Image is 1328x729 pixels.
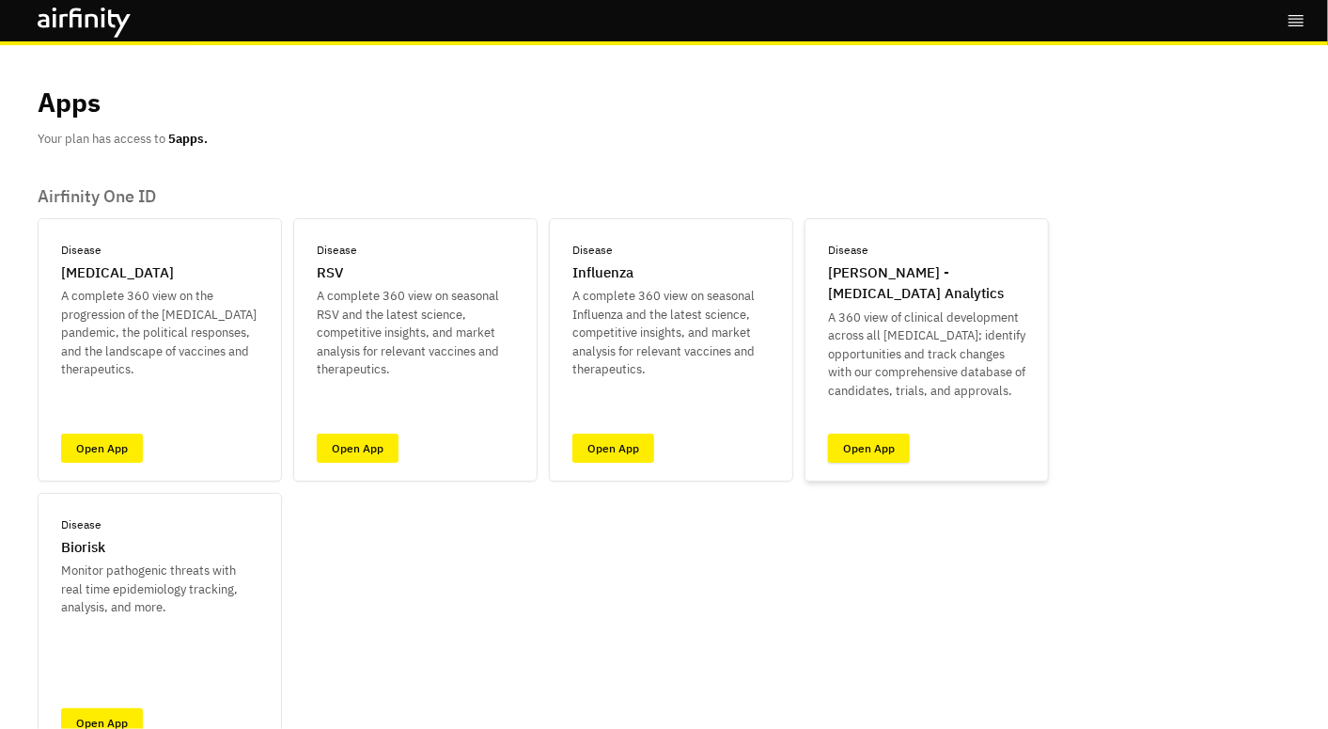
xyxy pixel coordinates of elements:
[572,262,633,284] p: Influenza
[61,262,174,284] p: [MEDICAL_DATA]
[317,242,357,259] p: Disease
[168,131,208,147] b: 5 apps.
[61,434,143,463] a: Open App
[828,242,868,259] p: Disease
[828,262,1025,305] p: [PERSON_NAME] - [MEDICAL_DATA] Analytics
[317,287,514,379] p: A complete 360 view on seasonal RSV and the latest science, competitive insights, and market anal...
[828,309,1025,401] p: A 360 view of clinical development across all [MEDICAL_DATA]; identify opportunities and track ch...
[572,287,770,379] p: A complete 360 view on seasonal Influenza and the latest science, competitive insights, and marke...
[38,186,1290,207] p: Airfinity One ID
[317,434,398,463] a: Open App
[61,537,105,559] p: Biorisk
[61,287,258,379] p: A complete 360 view on the progression of the [MEDICAL_DATA] pandemic, the political responses, a...
[61,562,258,617] p: Monitor pathogenic threats with real time epidemiology tracking, analysis, and more.
[572,434,654,463] a: Open App
[38,83,101,122] p: Apps
[61,242,102,259] p: Disease
[317,262,343,284] p: RSV
[828,434,910,463] a: Open App
[572,242,613,259] p: Disease
[38,130,208,149] p: Your plan has access to
[61,516,102,533] p: Disease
